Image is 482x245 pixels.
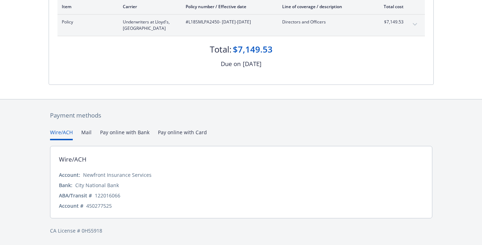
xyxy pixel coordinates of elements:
[221,59,241,69] div: Due on
[210,43,231,55] div: Total:
[62,4,111,10] div: Item
[83,171,152,179] div: Newfront Insurance Services
[409,19,421,30] button: expand content
[59,192,92,199] div: ABA/Transit #
[377,19,404,25] span: $7,149.53
[59,155,87,164] div: Wire/ACH
[158,129,207,140] button: Pay online with Card
[282,4,366,10] div: Line of coverage / description
[50,227,432,234] div: CA License # 0H55918
[186,4,271,10] div: Policy number / Effective date
[86,202,112,209] div: 450277525
[57,15,425,36] div: PolicyUnderwriters at Lloyd's, [GEOGRAPHIC_DATA]#L18SMLPA2450- [DATE]-[DATE]Directors and Officer...
[123,19,174,32] span: Underwriters at Lloyd's, [GEOGRAPHIC_DATA]
[282,19,366,25] span: Directors and Officers
[233,43,273,55] div: $7,149.53
[75,181,119,189] div: City National Bank
[243,59,262,69] div: [DATE]
[59,171,80,179] div: Account:
[186,19,271,25] span: #L18SMLPA2450 - [DATE]-[DATE]
[123,4,174,10] div: Carrier
[50,129,73,140] button: Wire/ACH
[100,129,149,140] button: Pay online with Bank
[62,19,111,25] span: Policy
[81,129,92,140] button: Mail
[377,4,404,10] div: Total cost
[59,202,83,209] div: Account #
[50,111,432,120] div: Payment methods
[95,192,120,199] div: 122016066
[59,181,72,189] div: Bank:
